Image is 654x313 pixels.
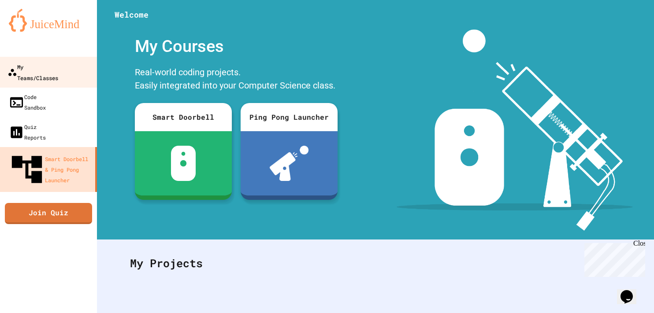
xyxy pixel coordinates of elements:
img: logo-orange.svg [9,9,88,32]
div: My Projects [121,246,630,280]
img: ppl-with-ball.png [270,146,309,181]
div: Smart Doorbell & Ping Pong Launcher [9,151,92,188]
div: Quiz Reports [9,122,46,143]
img: sdb-white.svg [171,146,196,181]
a: Join Quiz [5,203,92,224]
img: banner-image-my-projects.png [397,29,633,231]
div: Real-world coding projects. Easily integrated into your Computer Science class. [130,63,342,96]
div: My Courses [130,29,342,63]
iframe: chat widget [581,239,645,277]
div: Ping Pong Launcher [241,103,338,131]
div: Chat with us now!Close [4,4,61,56]
div: Code Sandbox [9,92,46,113]
div: My Teams/Classes [7,61,58,83]
iframe: chat widget [617,278,645,304]
div: Smart Doorbell [135,103,232,131]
